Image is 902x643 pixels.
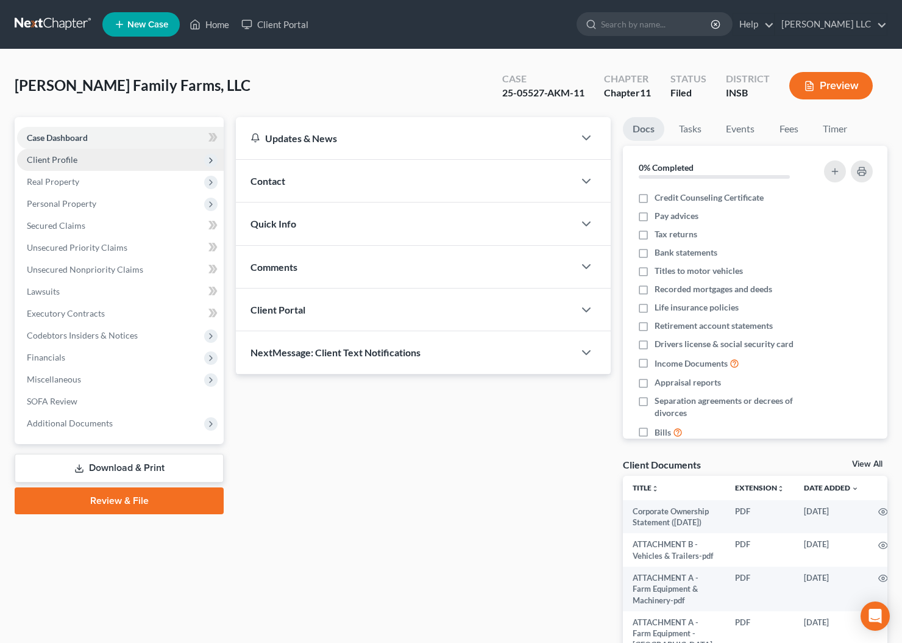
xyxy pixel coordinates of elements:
span: Comments [250,261,297,273]
td: PDF [725,533,794,567]
span: New Case [127,20,168,29]
div: Filed [670,86,706,100]
td: [DATE] [794,500,868,534]
span: 11 [640,87,651,98]
a: Events [716,117,764,141]
span: Retirement account statements [655,320,773,332]
span: Case Dashboard [27,132,88,143]
span: Financials [27,352,65,362]
div: Open Intercom Messenger [861,602,890,631]
div: Status [670,72,706,86]
span: SOFA Review [27,396,77,406]
a: Executory Contracts [17,303,224,325]
span: Separation agreements or decrees of divorces [655,395,811,419]
span: Bills [655,426,671,439]
i: unfold_more [777,485,784,492]
span: Secured Claims [27,220,85,231]
i: unfold_more [652,485,659,492]
a: Unsecured Nonpriority Claims [17,259,224,281]
a: View All [852,460,882,469]
td: [DATE] [794,567,868,611]
a: SOFA Review [17,390,224,412]
td: ATTACHMENT B - Vehicles & Trailers-pdf [623,533,725,567]
span: Miscellaneous [27,374,81,384]
i: expand_more [851,485,859,492]
div: Case [502,72,584,86]
strong: 0% Completed [639,162,694,173]
a: Date Added expand_more [804,483,859,492]
a: Review & File [15,487,224,514]
span: Unsecured Priority Claims [27,242,127,253]
td: ATTACHMENT A - Farm Equipment & Machinery-pdf [623,567,725,611]
input: Search by name... [601,13,712,35]
span: Personal Property [27,198,96,209]
span: Appraisal reports [655,376,721,389]
button: Preview [789,72,873,99]
span: Drivers license & social security card [655,338,794,350]
span: Codebtors Insiders & Notices [27,330,138,340]
span: NextMessage: Client Text Notifications [250,347,421,358]
div: Updates & News [250,132,559,145]
span: Client Portal [250,304,305,315]
span: Real Property [27,176,79,187]
span: Bank statements [655,246,717,259]
div: District [726,72,770,86]
span: Recorded mortgages and deeds [655,283,772,295]
a: Home [183,13,235,35]
a: Fees [769,117,808,141]
a: Case Dashboard [17,127,224,149]
a: Unsecured Priority Claims [17,237,224,259]
span: Executory Contracts [27,308,105,318]
span: Contact [250,175,285,187]
a: Tasks [669,117,711,141]
span: Income Documents [655,357,728,370]
a: Docs [623,117,664,141]
span: Lawsuits [27,286,60,296]
a: Lawsuits [17,281,224,303]
a: [PERSON_NAME] LLC [775,13,887,35]
span: [PERSON_NAME] Family Farms, LLC [15,76,250,94]
td: Corporate Ownership Statement ([DATE]) [623,500,725,534]
span: Credit Counseling Certificate [655,192,764,204]
a: Help [733,13,774,35]
a: Download & Print [15,454,224,483]
a: Secured Claims [17,215,224,237]
span: Pay advices [655,210,698,222]
span: Quick Info [250,218,296,229]
a: Extensionunfold_more [735,483,784,492]
div: Client Documents [623,458,701,471]
span: Tax returns [655,228,697,240]
div: 25-05527-AKM-11 [502,86,584,100]
div: Chapter [604,86,651,100]
a: Client Portal [235,13,314,35]
div: INSB [726,86,770,100]
div: Chapter [604,72,651,86]
span: Client Profile [27,154,77,165]
span: Titles to motor vehicles [655,265,743,277]
span: Life insurance policies [655,301,739,314]
span: Additional Documents [27,418,113,428]
td: [DATE] [794,533,868,567]
td: PDF [725,567,794,611]
a: Titleunfold_more [633,483,659,492]
a: Timer [813,117,857,141]
span: Unsecured Nonpriority Claims [27,264,143,275]
td: PDF [725,500,794,534]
